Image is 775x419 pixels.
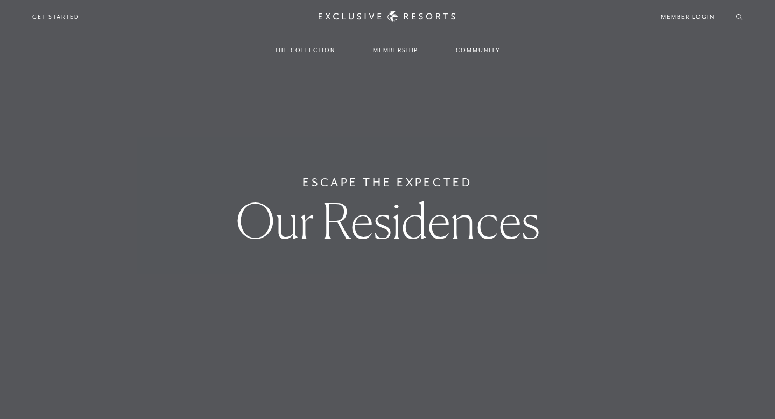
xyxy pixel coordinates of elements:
a: Community [445,34,511,66]
a: Member Login [661,12,714,22]
h1: Our Residences [236,197,540,245]
h6: Escape The Expected [302,174,472,191]
a: Get Started [32,12,79,22]
a: The Collection [264,34,346,66]
a: Membership [362,34,429,66]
